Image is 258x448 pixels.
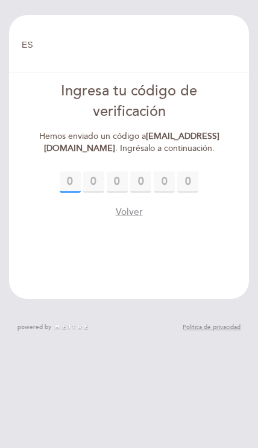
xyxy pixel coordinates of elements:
[17,323,89,331] a: powered by
[116,206,143,219] button: Volver
[83,171,104,193] input: 0
[183,323,241,331] a: Política de privacidad
[26,81,232,122] div: Ingresa tu código de verificación
[107,171,128,193] input: 0
[17,323,51,331] span: powered by
[54,324,89,330] img: MEITRE
[130,171,151,193] input: 0
[154,171,175,193] input: 0
[60,171,81,193] input: 0
[44,131,219,153] strong: [EMAIL_ADDRESS][DOMAIN_NAME]
[26,130,232,155] div: Hemos enviado un código a . Ingrésalo a continuación.
[177,171,198,193] input: 0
